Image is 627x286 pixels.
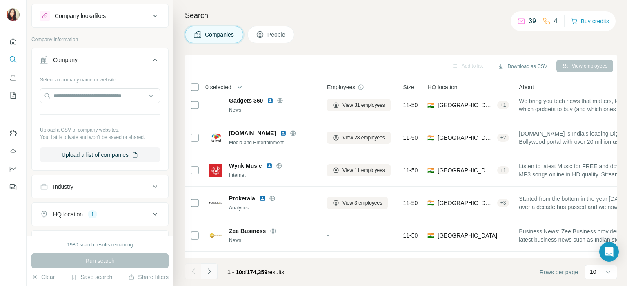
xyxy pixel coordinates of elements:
button: View 11 employees [327,164,391,176]
div: News [229,237,317,244]
button: Feedback [7,180,20,194]
button: Company lookalikes [32,6,168,26]
button: Company [32,50,168,73]
span: 1 - 10 [227,269,242,275]
span: [GEOGRAPHIC_DATA], [GEOGRAPHIC_DATA] [438,134,494,142]
img: LinkedIn logo [266,163,273,169]
span: 🇮🇳 [427,199,434,207]
button: Quick start [7,34,20,49]
img: LinkedIn logo [267,97,273,104]
span: - [327,232,329,239]
button: Upload a list of companies [40,147,160,162]
span: View 28 employees [342,134,385,141]
button: HQ location1 [32,205,168,224]
span: HQ location [427,83,457,91]
div: Company lookalikes [55,12,106,20]
img: LinkedIn logo [259,195,266,202]
img: Logo of Wynk Music [209,164,222,177]
span: About [519,83,534,91]
button: Industry [32,177,168,196]
div: HQ location [53,210,83,218]
span: 0 selected [205,83,231,91]
button: Use Surfe API [7,144,20,158]
span: 🇮🇳 [427,166,434,174]
span: View 3 employees [342,199,382,207]
span: results [227,269,284,275]
button: Share filters [128,273,169,281]
button: Buy credits [571,15,609,27]
span: [GEOGRAPHIC_DATA] [438,231,497,240]
span: 11-50 [403,134,418,142]
span: 🇮🇳 [427,101,434,109]
span: 11-50 [403,166,418,174]
div: 1980 search results remaining [67,241,133,249]
button: Search [7,52,20,67]
p: 39 [529,16,536,26]
span: 🇮🇳 [427,231,434,240]
button: View 28 employees [327,132,391,144]
span: [DOMAIN_NAME] [229,129,276,137]
span: Size [403,83,414,91]
p: Your list is private and won't be saved or shared. [40,134,160,141]
span: [GEOGRAPHIC_DATA] [438,166,494,174]
span: View 31 employees [342,101,385,109]
span: [GEOGRAPHIC_DATA], [GEOGRAPHIC_DATA] [438,101,494,109]
button: Save search [71,273,112,281]
h4: Search [185,10,617,21]
img: Logo of Zee Business [209,229,222,242]
div: Internet [229,172,317,179]
button: Download as CSV [492,60,553,73]
button: Clear [31,273,55,281]
img: Logo of Gadgets 360 [209,99,222,112]
span: 11-50 [403,199,418,207]
p: Upload a CSV of company websites. [40,126,160,134]
span: Wynk Music [229,162,262,170]
span: Companies [205,31,235,39]
div: 1 [88,211,97,218]
span: Employees [327,83,355,91]
img: Logo of Prokerala [209,202,222,204]
img: Avatar [7,8,20,21]
div: + 3 [497,199,509,207]
button: My lists [7,88,20,103]
span: 🇮🇳 [427,134,434,142]
span: 174,359 [247,269,268,275]
button: Annual revenue ($)2 [32,232,168,252]
button: View 31 employees [327,99,391,111]
div: + 2 [497,134,509,141]
button: Navigate to next page [201,263,218,279]
div: Analytics [229,204,317,211]
div: Industry [53,183,73,191]
span: Gadgets 360 [229,97,263,105]
span: People [267,31,286,39]
img: LinkedIn logo [280,130,287,136]
span: Zee Business [229,227,266,235]
span: View 11 employees [342,167,385,174]
div: News [229,106,317,114]
span: Rows per page [540,268,578,276]
img: Logo of koimoi.com [209,131,222,144]
div: Media and Entertainment [229,139,317,146]
div: Select a company name or website [40,73,160,84]
div: + 1 [497,101,509,109]
span: [GEOGRAPHIC_DATA], [GEOGRAPHIC_DATA] [438,199,494,207]
span: 11-50 [403,231,418,240]
p: Company information [31,36,169,43]
div: Company [53,56,78,64]
button: Enrich CSV [7,70,20,85]
button: Dashboard [7,162,20,176]
span: Prokerala [229,194,255,202]
p: 10 [590,268,596,276]
div: + 1 [497,167,509,174]
span: of [242,269,247,275]
p: 4 [554,16,558,26]
button: Use Surfe on LinkedIn [7,126,20,141]
div: Open Intercom Messenger [599,242,619,262]
span: 11-50 [403,101,418,109]
button: View 3 employees [327,197,388,209]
